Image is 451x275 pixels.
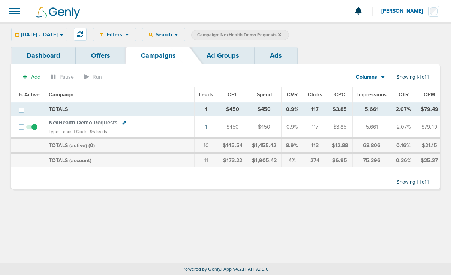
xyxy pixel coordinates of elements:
td: 0.16% [391,138,416,153]
td: $145.54 [218,138,247,153]
a: 1 [205,124,207,130]
td: 4% [281,153,303,167]
span: Showing 1-1 of 1 [397,179,429,185]
span: CTR [399,91,409,98]
td: 117 [303,116,327,138]
img: Genly [36,7,80,19]
td: TOTALS (account) [44,153,194,167]
span: CPC [334,91,345,98]
span: NexHealth Demo Requests [49,119,117,126]
a: Dashboard [11,47,76,64]
td: $450 [247,116,281,138]
td: $1,905.42 [247,153,281,167]
span: Showing 1-1 of 1 [397,74,429,81]
td: $79.49 [416,102,446,116]
span: Campaign [49,91,73,98]
span: Add [31,74,40,80]
td: 113 [303,138,327,153]
td: $3.85 [327,102,352,116]
span: Is Active [19,91,40,98]
td: 117 [303,102,327,116]
td: $450 [218,116,247,138]
td: 11 [194,153,218,167]
td: $450 [247,102,281,116]
span: | API v2.5.0 [245,266,268,272]
a: Campaigns [126,47,191,64]
td: $1,455.42 [247,138,281,153]
td: 10 [194,138,218,153]
td: TOTALS (active) ( ) [44,138,194,153]
td: $25.27 [416,153,446,167]
span: CVR [287,91,298,98]
span: CPM [424,91,435,98]
td: $21.15 [416,138,446,153]
td: 2.07% [391,116,416,138]
span: CPL [228,91,237,98]
td: $79.49 [416,116,446,138]
button: Add [19,72,45,82]
td: 2.07% [391,102,416,116]
td: $173.22 [218,153,247,167]
span: | App v4.2.1 [221,266,244,272]
a: Offers [76,47,126,64]
span: Spend [257,91,272,98]
span: 0 [90,142,93,149]
td: 274 [303,153,327,167]
td: 0.9% [281,116,303,138]
span: Leads [199,91,213,98]
td: $450 [218,102,247,116]
a: Ad Groups [191,47,255,64]
span: Clicks [308,91,322,98]
span: Campaign: NexHealth Demo Requests [197,32,281,38]
small: | Goals: 95 leads [74,129,107,134]
td: 75,396 [352,153,391,167]
td: 8.9% [281,138,303,153]
span: [PERSON_NAME] [381,9,428,14]
td: 5,661 [352,102,391,116]
td: 0.9% [281,102,303,116]
td: $3.85 [327,116,352,138]
td: $12.88 [327,138,352,153]
td: 1 [194,102,218,116]
span: Impressions [357,91,387,98]
td: 5,661 [352,116,391,138]
td: 68,806 [352,138,391,153]
td: 0.36% [391,153,416,167]
td: TOTALS [44,102,194,116]
td: $6.95 [327,153,352,167]
a: Ads [255,47,297,64]
small: Type: Leads [49,129,73,134]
